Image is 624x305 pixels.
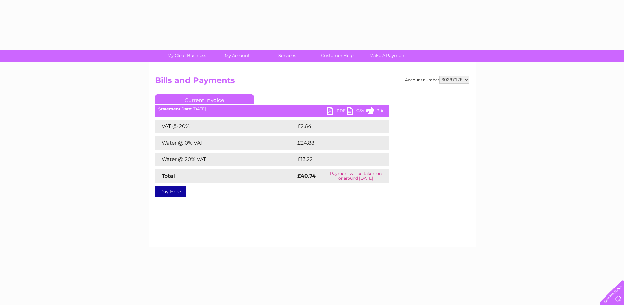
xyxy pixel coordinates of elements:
[155,186,186,197] a: Pay Here
[297,173,316,179] strong: £40.74
[296,153,375,166] td: £13.22
[160,50,214,62] a: My Clear Business
[210,50,264,62] a: My Account
[310,50,365,62] a: Customer Help
[155,153,296,166] td: Water @ 20% VAT
[296,120,374,133] td: £2.64
[322,169,389,183] td: Payment will be taken on or around [DATE]
[405,76,469,84] div: Account number
[155,120,296,133] td: VAT @ 20%
[366,107,386,116] a: Print
[155,94,254,104] a: Current Invoice
[155,76,469,88] h2: Bills and Payments
[155,107,389,111] div: [DATE]
[162,173,175,179] strong: Total
[360,50,415,62] a: Make A Payment
[260,50,314,62] a: Services
[158,106,192,111] b: Statement Date:
[327,107,347,116] a: PDF
[347,107,366,116] a: CSV
[155,136,296,150] td: Water @ 0% VAT
[296,136,377,150] td: £24.88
